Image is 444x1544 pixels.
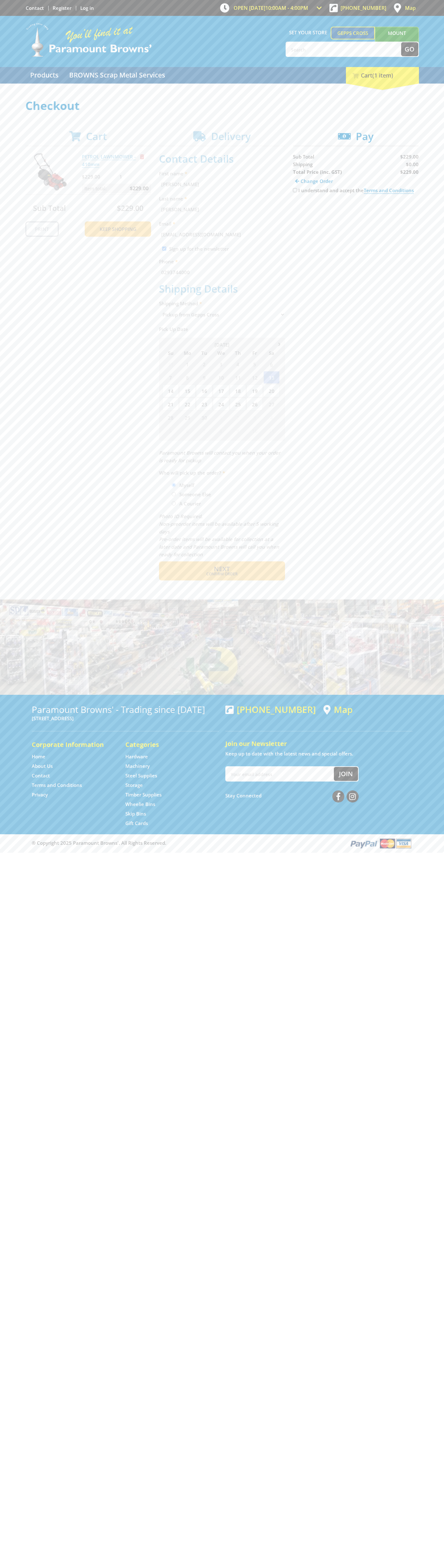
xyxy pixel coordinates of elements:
a: View a map of Gepps Cross location [323,704,353,715]
h5: Categories [125,740,206,749]
span: Pay [356,129,374,143]
h5: Join our Newsletter [225,739,413,748]
h5: Corporate Information [32,740,113,749]
a: Go to the Machinery page [125,763,150,769]
strong: Total Price (inc. GST) [293,169,342,175]
a: Go to the Skip Bins page [125,810,146,817]
a: Go to the Wheelie Bins page [125,801,155,808]
strong: $229.00 [400,169,419,175]
img: PayPal, Mastercard, Visa accepted [349,837,413,849]
input: Please accept the terms and conditions. [293,188,297,192]
a: Go to the Privacy page [32,791,48,798]
div: [PHONE_NUMBER] [225,704,316,714]
a: Go to the Contact page [26,5,44,11]
span: (1 item) [372,71,393,79]
p: [STREET_ADDRESS] [32,714,219,722]
button: Go [401,42,418,56]
span: $229.00 [400,153,419,160]
a: Change Order [293,176,335,186]
a: Go to the Terms and Conditions page [32,782,82,789]
span: 10:00am - 4:00pm [265,4,308,11]
div: Stay Connected [225,788,359,803]
span: Change Order [301,178,333,184]
a: Go to the Steel Supplies page [125,772,157,779]
input: Your email address [226,767,334,781]
span: Set your store [286,27,331,38]
span: OPEN [DATE] [234,4,308,11]
span: Sub Total [293,153,314,160]
div: ® Copyright 2025 Paramount Browns'. All Rights Reserved. [25,837,419,849]
h3: Paramount Browns' - Trading since [DATE] [32,704,219,714]
a: Gepps Cross [331,27,375,39]
p: Keep up to date with the latest news and special offers. [225,750,413,757]
h1: Checkout [25,99,419,112]
div: Cart [346,67,419,84]
a: Go to the Storage page [125,782,143,789]
input: Search [286,42,401,56]
a: Go to the registration page [53,5,71,11]
a: Go to the Gift Cards page [125,820,148,827]
button: Join [334,767,358,781]
a: Go to the Timber Supplies page [125,791,162,798]
a: Mount [PERSON_NAME] [375,27,419,51]
span: Shipping [293,161,313,167]
label: I understand and accept the [298,187,414,194]
span: $0.00 [406,161,419,167]
img: Paramount Browns' [25,22,152,58]
a: Go to the Hardware page [125,753,148,760]
a: Log in [80,5,94,11]
a: Go to the About Us page [32,763,53,769]
a: Terms and Conditions [364,187,414,194]
a: Go to the BROWNS Scrap Metal Services page [64,67,170,84]
a: Go to the Home page [32,753,45,760]
a: Go to the Contact page [32,772,50,779]
a: Go to the Products page [25,67,63,84]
